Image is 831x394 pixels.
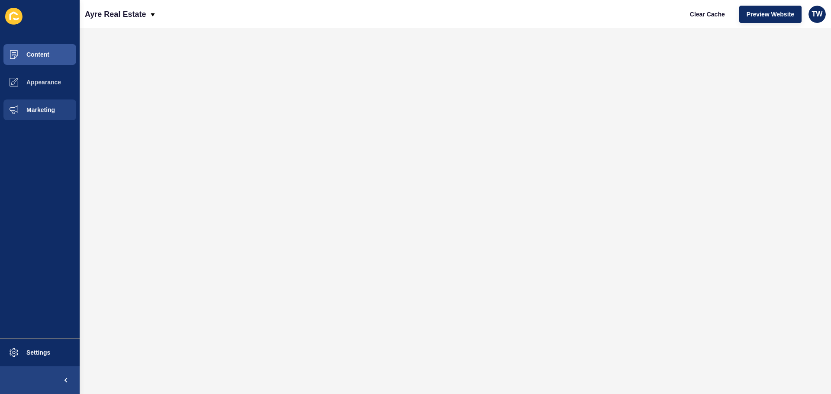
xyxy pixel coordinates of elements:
button: Preview Website [739,6,802,23]
span: TW [812,10,823,19]
p: Ayre Real Estate [85,3,146,25]
span: Preview Website [747,10,794,19]
span: Clear Cache [690,10,725,19]
button: Clear Cache [683,6,732,23]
